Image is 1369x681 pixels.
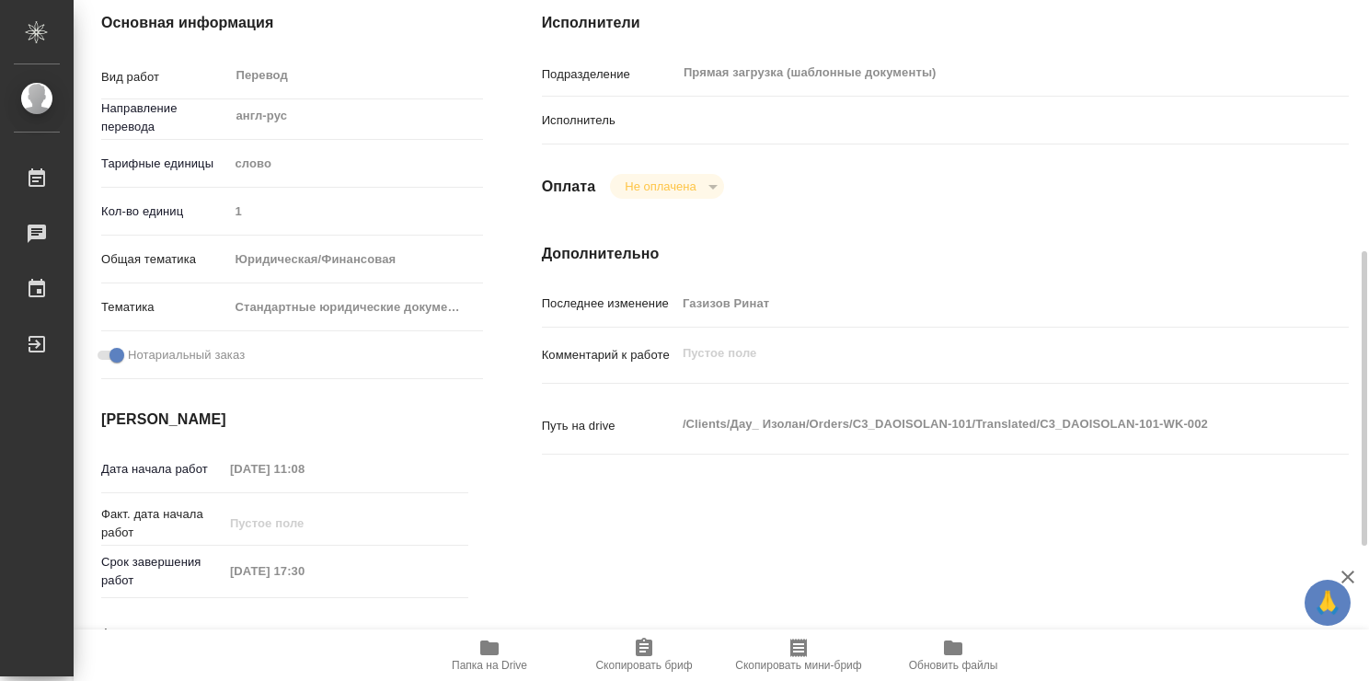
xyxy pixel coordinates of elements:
p: Подразделение [542,65,676,84]
button: Обновить файлы [876,629,1030,681]
input: Пустое поле [676,290,1282,317]
div: Стандартные юридические документы, договоры, уставы [228,292,483,323]
p: Комментарий к работе [542,346,676,364]
input: Пустое поле [228,198,483,225]
p: Кол-во единиц [101,202,228,221]
input: Пустое поле [224,456,385,482]
input: Пустое поле [224,558,385,584]
span: Папка на Drive [452,659,527,672]
h4: Основная информация [101,12,468,34]
button: Папка на Drive [412,629,567,681]
p: Направление перевода [101,99,228,136]
p: Путь на drive [542,417,676,435]
span: Обновить файлы [909,659,998,672]
input: Пустое поле [224,510,385,537]
p: Тематика [101,298,228,317]
div: слово [228,148,483,179]
textarea: /Clients/Дау_ Изолан/Orders/C3_DAOISOLAN-101/Translated/C3_DAOISOLAN-101-WK-002 [676,409,1282,440]
span: Нотариальный заказ [128,346,245,364]
h4: Дополнительно [542,243,1349,265]
p: Срок завершения работ [101,553,224,590]
span: Скопировать бриф [595,659,692,672]
p: Последнее изменение [542,294,676,313]
span: Скопировать мини-бриф [735,659,861,672]
h4: Оплата [542,176,596,198]
p: Исполнитель [542,111,676,130]
p: Факт. срок заверш. работ [101,624,224,661]
span: 🙏 [1312,583,1343,622]
button: Скопировать мини-бриф [721,629,876,681]
div: Не оплачена [610,174,723,199]
p: Дата начала работ [101,460,224,479]
p: Факт. дата начала работ [101,505,224,542]
p: Тарифные единицы [101,155,228,173]
button: Скопировать бриф [567,629,721,681]
div: Юридическая/Финансовая [228,244,483,275]
h4: Исполнители [542,12,1349,34]
p: Вид работ [101,68,228,87]
button: Не оплачена [619,179,701,194]
button: 🙏 [1305,580,1351,626]
p: Общая тематика [101,250,228,269]
h4: [PERSON_NAME] [101,409,468,431]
